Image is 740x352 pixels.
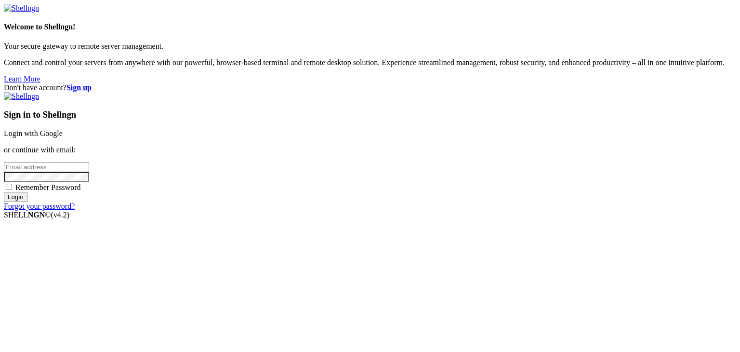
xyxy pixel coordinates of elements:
img: Shellngn [4,4,39,13]
span: Remember Password [15,183,81,191]
h3: Sign in to Shellngn [4,109,736,120]
div: Don't have account? [4,83,736,92]
input: Remember Password [6,184,12,190]
a: Login with Google [4,129,63,137]
input: Email address [4,162,89,172]
a: Forgot your password? [4,202,75,210]
input: Login [4,192,27,202]
span: 4.2.0 [51,211,70,219]
b: NGN [28,211,45,219]
span: SHELL © [4,211,69,219]
a: Learn More [4,75,40,83]
p: Your secure gateway to remote server management. [4,42,736,51]
a: Sign up [66,83,92,92]
p: or continue with email: [4,146,736,154]
p: Connect and control your servers from anywhere with our powerful, browser-based terminal and remo... [4,58,736,67]
img: Shellngn [4,92,39,101]
h4: Welcome to Shellngn! [4,23,736,31]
